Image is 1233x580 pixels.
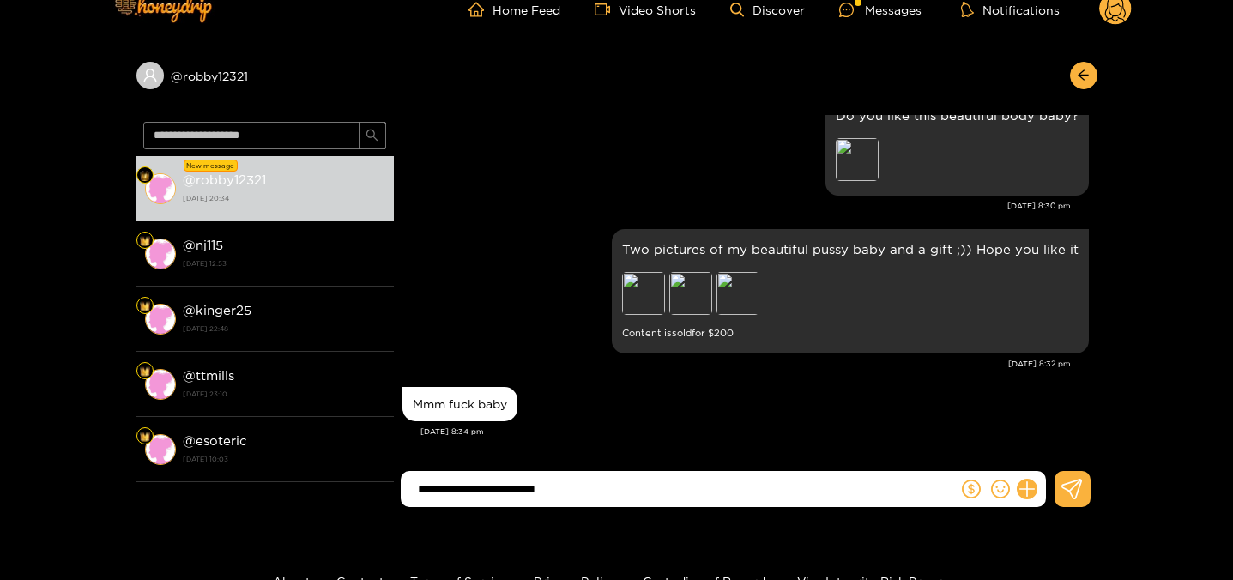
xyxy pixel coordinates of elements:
div: Mmm fuck baby [413,397,507,411]
div: Aug. 23, 8:32 pm [612,229,1089,353]
img: conversation [145,173,176,204]
strong: @ ttmills [183,368,234,383]
strong: @ kinger25 [183,303,251,317]
strong: [DATE] 12:53 [183,256,385,271]
strong: [DATE] 10:03 [183,451,385,467]
img: Fan Level [140,366,150,377]
img: Fan Level [140,171,150,181]
p: Do you like this beautiful body baby? [836,106,1079,125]
p: Two pictures of my beautiful pussy baby and a gift ;)) Hope you like it [622,239,1079,259]
strong: [DATE] 20:34 [183,190,385,206]
button: dollar [958,476,984,502]
span: user [142,68,158,83]
div: Aug. 23, 8:30 pm [825,95,1089,196]
span: search [366,129,378,143]
img: conversation [145,434,176,465]
img: Fan Level [140,301,150,311]
img: Fan Level [140,432,150,442]
span: video-camera [595,2,619,17]
div: [DATE] 8:32 pm [402,358,1071,370]
strong: [DATE] 23:10 [183,386,385,402]
a: Home Feed [468,2,560,17]
img: conversation [145,304,176,335]
span: dollar [962,480,981,498]
img: Fan Level [140,236,150,246]
div: [DATE] 8:34 pm [420,426,1089,438]
button: arrow-left [1070,62,1097,89]
strong: @ robby12321 [183,172,266,187]
div: New message [184,160,238,172]
strong: @ nj115 [183,238,223,252]
span: arrow-left [1077,69,1090,83]
button: search [359,122,386,149]
span: home [468,2,493,17]
strong: [DATE] 22:48 [183,321,385,336]
span: smile [991,480,1010,498]
a: Discover [730,3,805,17]
button: Notifications [956,1,1065,18]
strong: @ esoteric [183,433,247,448]
div: @robby12321 [136,62,394,89]
a: Video Shorts [595,2,696,17]
div: Aug. 23, 8:34 pm [402,387,517,421]
img: conversation [145,369,176,400]
img: conversation [145,239,176,269]
small: Content is sold for $ 200 [622,323,1079,343]
div: [DATE] 8:30 pm [402,200,1071,212]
